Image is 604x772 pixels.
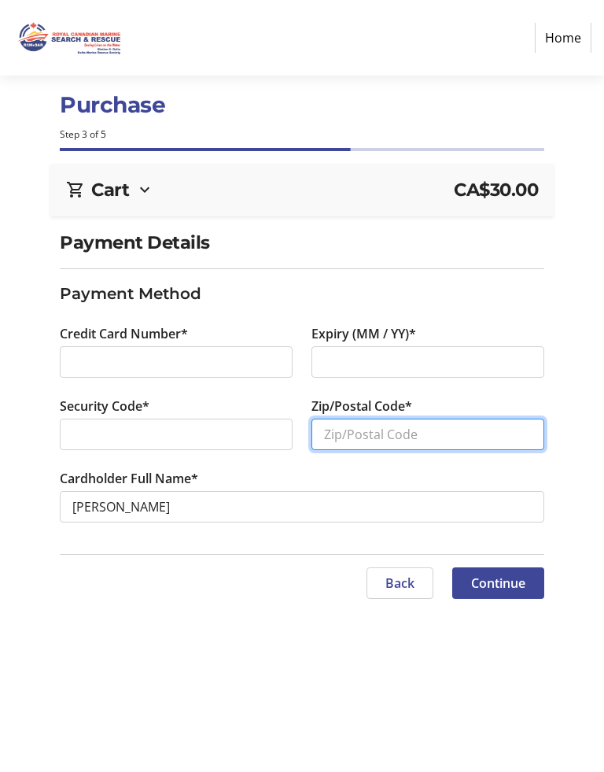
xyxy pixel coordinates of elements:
[60,324,188,343] label: Credit Card Number*
[72,425,280,444] iframe: Secure CVC input frame
[66,176,538,203] div: CartCA$30.00
[72,353,280,371] iframe: Secure card number input frame
[324,353,532,371] iframe: Secure expiration date input frame
[60,469,198,488] label: Cardholder Full Name*
[452,567,544,599] button: Continue
[535,23,591,53] a: Home
[311,324,416,343] label: Expiry (MM / YY)*
[311,419,544,450] input: Zip/Postal Code
[385,574,414,593] span: Back
[366,567,433,599] button: Back
[60,282,544,305] h3: Payment Method
[311,397,412,416] label: Zip/Postal Code*
[60,88,544,121] h1: Purchase
[60,229,544,256] h2: Payment Details
[91,176,129,203] h2: Cart
[13,6,124,69] img: Royal Canadian Marine Search and Rescue - Station 8's Logo
[471,574,525,593] span: Continue
[454,176,538,203] span: CA$30.00
[60,491,544,523] input: Card Holder Name
[60,397,149,416] label: Security Code*
[60,127,544,142] div: Step 3 of 5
